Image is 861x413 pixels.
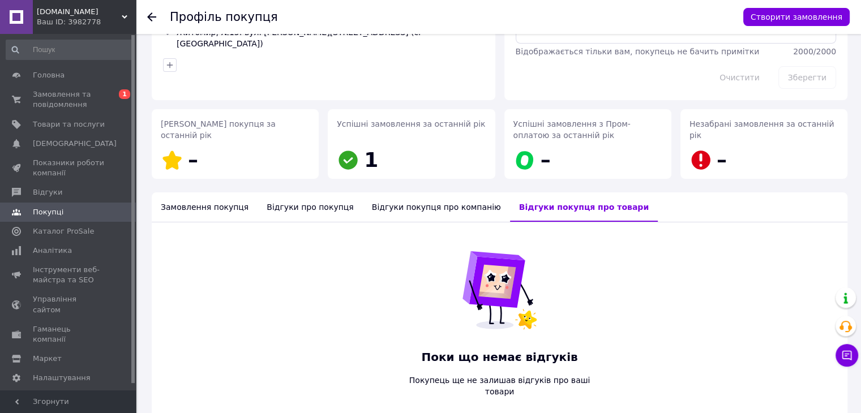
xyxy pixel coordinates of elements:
[152,192,258,222] div: Замовлення покупця
[258,192,362,222] div: Відгуки про покупця
[33,89,105,110] span: Замовлення та повідомлення
[33,324,105,345] span: Гаманець компанії
[364,148,378,171] span: 1
[33,265,105,285] span: Інструменти веб-майстра та SEO
[337,119,485,128] span: Успішні замовлення за останній рік
[406,349,593,365] span: Поки що немає відгуків
[455,245,545,335] img: Поки що немає відгуків
[513,119,631,140] span: Успішні замовлення з Пром-оплатою за останній рік
[836,344,858,367] button: Чат з покупцем
[406,375,593,397] span: Покупець ще не залишав відгуків про ваші товари
[174,24,486,51] div: Житомир, №15: вул. [PERSON_NAME][STREET_ADDRESS] (с. [GEOGRAPHIC_DATA])
[33,354,62,364] span: Маркет
[37,7,122,17] span: fatcarp.com.ua
[33,294,105,315] span: Управління сайтом
[147,11,156,23] div: Повернутися назад
[541,148,551,171] span: –
[33,246,72,256] span: Аналітика
[793,47,836,56] span: 2000 / 2000
[33,187,62,197] span: Відгуки
[717,148,727,171] span: –
[33,207,63,217] span: Покупці
[689,119,834,140] span: Незабрані замовлення за останній рік
[743,8,850,26] button: Створити замовлення
[33,70,65,80] span: Головна
[33,119,105,130] span: Товари та послуги
[33,226,94,236] span: Каталог ProSale
[33,158,105,178] span: Показники роботи компанії
[188,148,198,171] span: –
[363,192,510,222] div: Відгуки покупця про компанію
[33,373,91,383] span: Налаштування
[516,47,760,56] span: Відображається тільки вам, покупець не бачить примітки
[119,89,130,99] span: 1
[170,10,278,24] h1: Профіль покупця
[37,17,136,27] div: Ваш ID: 3982778
[6,40,134,60] input: Пошук
[510,192,658,222] div: Відгуки покупця про товари
[33,139,117,149] span: [DEMOGRAPHIC_DATA]
[161,119,276,140] span: [PERSON_NAME] покупця за останній рік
